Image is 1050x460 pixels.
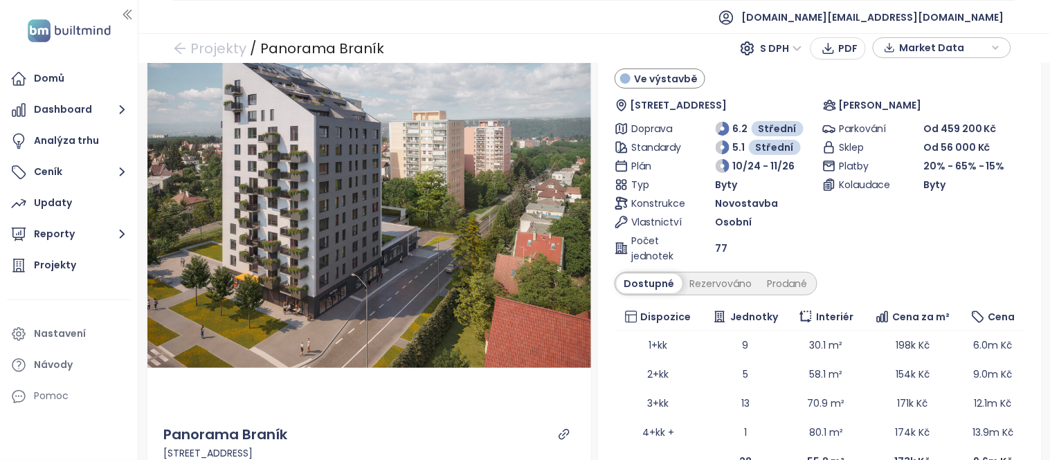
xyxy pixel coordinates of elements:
[898,396,928,410] span: 171k Kč
[7,127,131,155] a: Analýza trhu
[34,257,76,274] div: Projekty
[742,1,1004,34] span: [DOMAIN_NAME][EMAIL_ADDRESS][DOMAIN_NAME]
[730,309,778,324] span: Jednotky
[34,325,86,342] div: Nastavení
[974,338,1013,352] span: 6.0m Kč
[923,140,990,155] span: Od 56 000 Kč
[34,356,73,374] div: Návody
[558,428,570,441] a: link
[34,70,64,87] div: Domů
[839,41,858,56] span: PDF
[7,158,131,186] button: Ceník
[896,338,930,352] span: 198k Kč
[759,121,797,136] span: Střední
[733,140,745,155] span: 5.1
[974,367,1013,381] span: 9.0m Kč
[703,389,789,418] td: 13
[703,360,789,389] td: 5
[923,159,1005,173] span: 20% - 65% - 15%
[816,309,853,324] span: Interiér
[173,42,187,55] span: arrow-left
[839,98,922,113] span: [PERSON_NAME]
[615,418,703,447] td: 4+kk +
[632,177,682,192] span: Typ
[250,36,257,61] div: /
[789,418,864,447] td: 80.1 m²
[703,418,789,447] td: 1
[632,158,682,174] span: Plán
[988,309,1015,324] span: Cena
[632,196,682,211] span: Konstrukce
[789,389,864,418] td: 70.9 m²
[760,274,815,293] div: Prodané
[634,71,698,86] span: Ve výstavbě
[896,367,930,381] span: 154k Kč
[7,96,131,124] button: Dashboard
[789,360,864,389] td: 58.1 m²
[733,158,795,174] span: 10/24 - 11/26
[641,309,691,324] span: Dispozice
[975,396,1012,410] span: 12.1m Kč
[164,424,288,445] div: Panorama Braník
[682,274,760,293] div: Rezervováno
[7,383,131,410] div: Pomoc
[756,140,794,155] span: Střední
[7,351,131,379] a: Návody
[7,190,131,217] a: Updaty
[7,221,131,248] button: Reporty
[615,331,703,360] td: 1+kk
[893,309,950,324] span: Cena za m²
[34,132,99,149] div: Analýza trhu
[923,122,997,136] span: Od 459 200 Kč
[716,214,752,230] span: Osobní
[840,121,890,136] span: Parkování
[7,65,131,93] a: Domů
[840,158,890,174] span: Platby
[7,320,131,348] a: Nastavení
[24,17,115,45] img: logo
[630,98,727,113] span: [STREET_ADDRESS]
[173,36,246,61] a: arrow-left Projekty
[260,36,384,61] div: Panorama Braník
[703,331,789,360] td: 9
[615,389,703,418] td: 3+kk
[632,121,682,136] span: Doprava
[716,241,728,256] span: 77
[880,37,1004,58] div: button
[789,331,864,360] td: 30.1 m²
[34,387,69,405] div: Pomoc
[733,121,748,136] span: 6.2
[923,177,945,192] span: Byty
[840,177,890,192] span: Kolaudace
[716,196,779,211] span: Novostavba
[617,274,682,293] div: Dostupné
[972,425,1013,439] span: 13.9m Kč
[632,214,682,230] span: Vlastnictví
[632,233,682,264] span: Počet jednotek
[840,140,890,155] span: Sklep
[716,177,738,192] span: Byty
[615,360,703,389] td: 2+kk
[896,425,930,439] span: 174k Kč
[761,38,802,59] span: S DPH
[811,37,866,59] button: PDF
[632,140,682,155] span: Standardy
[899,37,988,58] span: Market Data
[34,194,72,212] div: Updaty
[7,252,131,279] a: Projekty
